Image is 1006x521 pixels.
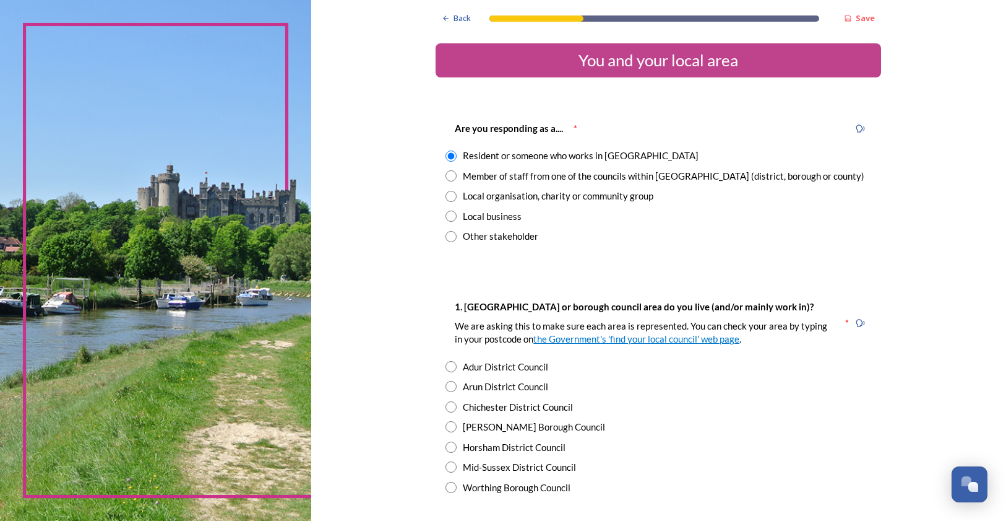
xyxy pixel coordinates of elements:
[455,320,835,346] p: We are asking this to make sure each area is represented. You can check your area by typing in yo...
[463,460,576,475] div: Mid-Sussex District Council
[856,12,875,24] strong: Save
[455,301,814,312] strong: 1. [GEOGRAPHIC_DATA] or borough council area do you live (and/or mainly work in)?
[463,209,522,224] div: Local business
[463,360,548,374] div: Adur District Council
[455,123,563,134] strong: Are you responding as a....
[454,12,471,24] span: Back
[463,380,548,394] div: Arun District Council
[463,481,570,495] div: Worthing Borough Council
[463,189,653,203] div: Local organisation, charity or community group
[463,229,538,243] div: Other stakeholder
[463,400,573,414] div: Chichester District Council
[952,466,987,502] button: Open Chat
[463,440,565,455] div: Horsham District Council
[463,420,605,434] div: [PERSON_NAME] Borough Council
[463,169,864,183] div: Member of staff from one of the councils within [GEOGRAPHIC_DATA] (district, borough or county)
[441,48,876,72] div: You and your local area
[533,333,739,344] a: the Government's 'find your local council' web page
[463,149,699,163] div: Resident or someone who works in [GEOGRAPHIC_DATA]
